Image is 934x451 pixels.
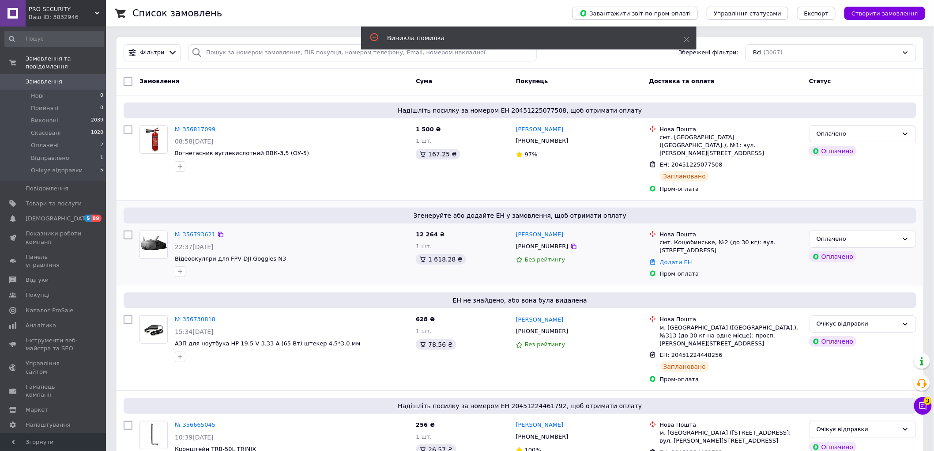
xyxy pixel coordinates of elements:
[26,406,48,414] span: Маркет
[387,34,662,42] div: Виникла помилка
[844,7,925,20] button: Створити замовлення
[804,10,829,17] span: Експорт
[416,137,432,144] span: 1 шт.
[516,421,564,429] a: [PERSON_NAME]
[580,9,691,17] span: Завантажити звіт по пром-оплаті
[660,133,802,158] div: смт. [GEOGRAPHIC_DATA] ([GEOGRAPHIC_DATA].), №1: вул. [PERSON_NAME][STREET_ADDRESS]
[140,126,167,153] img: Фото товару
[139,231,168,259] a: Фото товару
[26,215,91,223] span: [DEMOGRAPHIC_DATA]
[660,375,802,383] div: Пром-оплата
[416,421,435,428] span: 256 ₴
[26,276,49,284] span: Відгуки
[817,235,898,244] div: Оплачено
[29,13,106,21] div: Ваш ID: 3832946
[31,167,83,174] span: Очікує відправки
[175,328,214,335] span: 15:34[DATE]
[31,141,59,149] span: Оплачені
[416,126,441,133] span: 1 500 ₴
[26,322,56,330] span: Аналітика
[809,336,857,347] div: Оплачено
[924,396,932,404] span: 3
[26,383,82,399] span: Гаманець компанії
[139,421,168,449] a: Фото товару
[572,7,698,20] button: Завантажити звіт по пром-оплаті
[175,243,214,250] span: 22:37[DATE]
[31,117,58,125] span: Виконані
[140,49,165,57] span: Фільтри
[660,259,692,265] a: Додати ЕН
[516,125,564,134] a: [PERSON_NAME]
[26,360,82,375] span: Управління сайтом
[84,215,91,222] span: 5
[140,421,167,449] img: Фото товару
[127,211,913,220] span: Згенеруйте або додайте ЕН у замовлення, щоб отримати оплату
[139,125,168,154] a: Фото товару
[809,78,831,84] span: Статус
[753,49,762,57] span: Всі
[127,402,913,410] span: Надішліть посилку за номером ЕН 20451224461792, щоб отримати оплату
[132,8,222,19] h1: Список замовлень
[91,129,103,137] span: 1020
[100,154,103,162] span: 1
[127,106,913,115] span: Надішліть посилку за номером ЕН 20451225077508, щоб отримати оплату
[416,243,432,250] span: 1 шт.
[91,215,102,222] span: 89
[514,135,570,147] div: [PHONE_NUMBER]
[175,340,360,347] span: АЗП для ноутбука HP 19.5 V 3.33 A (65 Вт) штекер 4,5*3.0 мм
[416,316,435,322] span: 628 ₴
[140,231,167,258] img: Фото товару
[707,7,788,20] button: Управління статусами
[649,78,715,84] span: Доставка та оплата
[851,10,918,17] span: Створити замовлення
[175,138,214,145] span: 08:58[DATE]
[516,231,564,239] a: [PERSON_NAME]
[139,315,168,344] a: Фото товару
[660,361,710,372] div: Заплановано
[525,151,538,158] span: 97%
[175,255,286,262] a: Відеоокуляри для FPV DJI Goggles N3
[26,78,62,86] span: Замовлення
[4,31,104,47] input: Пошук
[175,150,309,156] span: Вогнегасник вуглекислотний ВВК-3,5 (ОУ-5)
[175,231,215,238] a: № 356793621
[26,337,82,352] span: Інструменти веб-майстра та SEO
[416,328,432,334] span: 1 шт.
[188,44,536,61] input: Пошук за номером замовлення, ПІБ покупця, номером телефону, Email, номером накладної
[817,425,898,434] div: Очікує відправки
[660,161,723,168] span: ЕН: 20451225077508
[26,185,68,193] span: Повідомлення
[660,421,802,429] div: Нова Пошта
[31,154,69,162] span: Відправлено
[139,78,179,84] span: Замовлення
[416,78,432,84] span: Cума
[31,104,58,112] span: Прийняті
[100,104,103,112] span: 0
[660,270,802,278] div: Пром-оплата
[514,326,570,337] div: [PHONE_NUMBER]
[660,429,802,445] div: м. [GEOGRAPHIC_DATA] ([STREET_ADDRESS]: вул. [PERSON_NAME][STREET_ADDRESS]
[836,10,925,16] a: Створити замовлення
[678,49,738,57] span: Збережені фільтри:
[31,129,61,137] span: Скасовані
[525,256,565,263] span: Без рейтингу
[660,324,802,348] div: м. [GEOGRAPHIC_DATA] ([GEOGRAPHIC_DATA].), №313 (до 30 кг на одне місце): просп. [PERSON_NAME][ST...
[660,171,710,182] div: Заплановано
[914,397,932,415] button: Чат з покупцем3
[817,129,898,139] div: Оплачено
[26,421,71,429] span: Налаштування
[416,433,432,440] span: 1 шт.
[140,318,167,341] img: Фото товару
[100,167,103,174] span: 5
[127,296,913,305] span: ЕН не знайдено, або вона була видалена
[31,92,44,100] span: Нові
[416,231,444,238] span: 12 264 ₴
[817,319,898,329] div: Очікує відправки
[809,146,857,156] div: Оплачено
[514,241,570,252] div: [PHONE_NUMBER]
[660,125,802,133] div: Нова Пошта
[416,339,456,350] div: 78.56 ₴
[764,49,783,56] span: (3067)
[29,5,95,13] span: PRO SECURITY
